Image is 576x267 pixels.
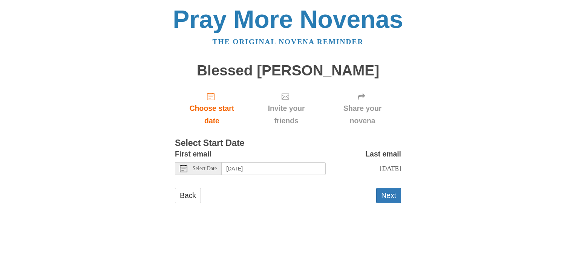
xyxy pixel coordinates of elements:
label: First email [175,148,211,160]
span: [DATE] [380,164,401,172]
div: Click "Next" to confirm your start date first. [249,86,324,131]
h3: Select Start Date [175,138,401,148]
h1: Blessed [PERSON_NAME] [175,63,401,79]
div: Click "Next" to confirm your start date first. [324,86,401,131]
button: Next [376,188,401,203]
span: Choose start date [182,102,241,127]
span: Select Date [193,166,217,171]
label: Last email [365,148,401,160]
a: Back [175,188,201,203]
a: The original novena reminder [213,38,364,46]
span: Share your novena [331,102,394,127]
span: Invite your friends [256,102,316,127]
a: Choose start date [175,86,249,131]
a: Pray More Novenas [173,5,403,33]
